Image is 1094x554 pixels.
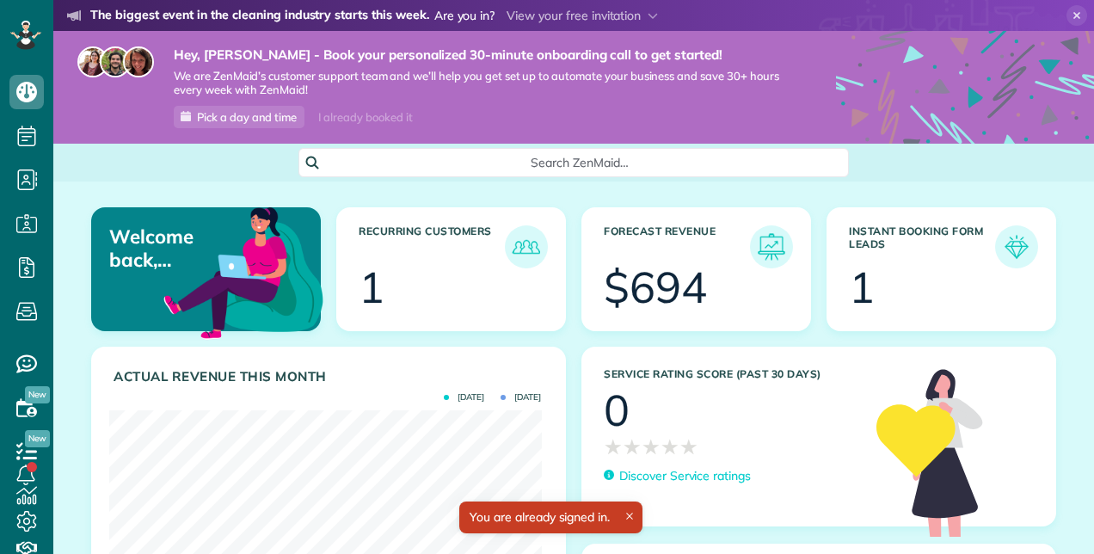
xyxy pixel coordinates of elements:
[754,230,789,264] img: icon_forecast_revenue-8c13a41c7ed35a8dcfafea3cbb826a0462acb37728057bba2d056411b612bbbe.png
[77,46,108,77] img: maria-72a9807cf96188c08ef61303f053569d2e2a8a1cde33d635c8a3ac13582a053d.jpg
[604,266,707,309] div: $694
[25,430,50,447] span: New
[623,432,642,462] span: ★
[197,110,297,124] span: Pick a day and time
[501,393,541,402] span: [DATE]
[90,7,429,26] strong: The biggest event in the cleaning industry starts this week.
[642,432,661,462] span: ★
[25,386,50,403] span: New
[114,369,548,385] h3: Actual Revenue this month
[359,225,505,268] h3: Recurring Customers
[661,432,679,462] span: ★
[849,225,995,268] h3: Instant Booking Form Leads
[604,467,751,485] a: Discover Service ratings
[604,389,630,432] div: 0
[604,225,750,268] h3: Forecast Revenue
[619,467,751,485] p: Discover Service ratings
[849,266,875,309] div: 1
[174,46,784,64] strong: Hey, [PERSON_NAME] - Book your personalized 30-minute onboarding call to get started!
[434,7,495,26] span: Are you in?
[459,502,642,533] div: You are already signed in.
[679,432,698,462] span: ★
[123,46,154,77] img: michelle-19f622bdf1676172e81f8f8fba1fb50e276960ebfe0243fe18214015130c80e4.jpg
[604,432,623,462] span: ★
[67,29,756,52] li: The world’s leading virtual event for cleaning business owners.
[509,230,544,264] img: icon_recurring_customers-cf858462ba22bcd05b5a5880d41d6543d210077de5bb9ebc9590e49fd87d84ed.png
[174,106,304,128] a: Pick a day and time
[160,188,327,354] img: dashboard_welcome-42a62b7d889689a78055ac9021e634bf52bae3f8056760290aed330b23ab8690.png
[308,107,422,128] div: I already booked it
[174,69,784,98] span: We are ZenMaid’s customer support team and we’ll help you get set up to automate your business an...
[109,225,245,271] p: Welcome back, [PERSON_NAME]!
[444,393,484,402] span: [DATE]
[604,368,859,380] h3: Service Rating score (past 30 days)
[359,266,384,309] div: 1
[100,46,131,77] img: jorge-587dff0eeaa6aab1f244e6dc62b8924c3b6ad411094392a53c71c6c4a576187d.jpg
[999,230,1034,264] img: icon_form_leads-04211a6a04a5b2264e4ee56bc0799ec3eb69b7e499cbb523a139df1d13a81ae0.png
